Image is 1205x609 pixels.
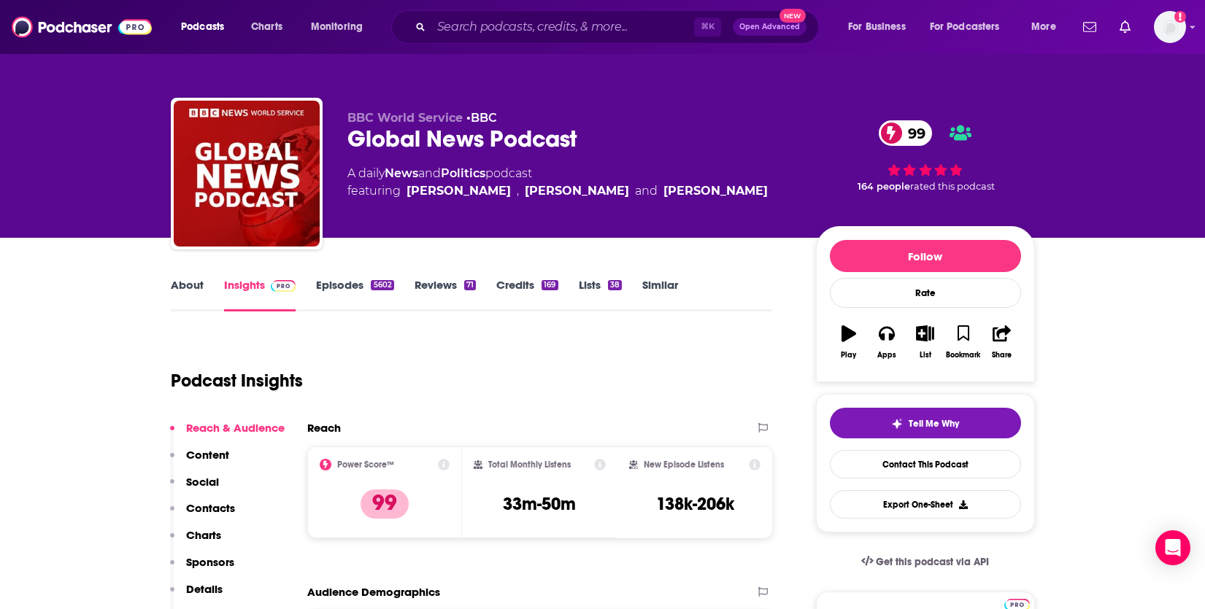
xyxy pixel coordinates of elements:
[405,10,833,44] div: Search podcasts, credits, & more...
[868,316,906,368] button: Apps
[171,370,303,392] h1: Podcast Insights
[186,421,285,435] p: Reach & Audience
[337,459,394,470] h2: Power Score™
[1154,11,1186,43] button: Show profile menu
[170,501,235,528] button: Contacts
[1031,17,1056,37] span: More
[830,408,1021,438] button: tell me why sparkleTell Me Why
[415,278,476,311] a: Reviews71
[910,181,995,192] span: rated this podcast
[186,501,235,515] p: Contacts
[503,493,576,515] h3: 33m-50m
[830,240,1021,272] button: Follow
[242,15,291,39] a: Charts
[170,421,285,448] button: Reach & Audience
[893,120,933,146] span: 99
[608,280,622,290] div: 38
[642,278,678,311] a: Similar
[1021,15,1074,39] button: open menu
[850,544,1001,580] a: Get this podcast via API
[307,585,440,599] h2: Audience Demographics
[906,316,944,368] button: List
[171,278,204,311] a: About
[186,448,229,462] p: Content
[12,13,152,41] img: Podchaser - Follow, Share and Rate Podcasts
[307,421,341,435] h2: Reach
[944,316,982,368] button: Bookmark
[471,111,497,125] a: BBC
[876,556,989,568] span: Get this podcast via API
[739,23,800,31] span: Open Advanced
[170,475,219,502] button: Social
[361,489,409,519] p: 99
[830,450,1021,478] a: Contact This Podcast
[186,475,219,489] p: Social
[464,280,476,290] div: 71
[271,280,296,292] img: Podchaser Pro
[371,280,393,290] div: 5602
[830,316,868,368] button: Play
[174,101,320,247] img: Global News Podcast
[920,15,1021,39] button: open menu
[316,278,393,311] a: Episodes5602
[930,17,1000,37] span: For Podcasters
[170,448,229,475] button: Content
[909,418,959,430] span: Tell Me Why
[830,490,1021,519] button: Export One-Sheet
[838,15,924,39] button: open menu
[525,182,629,200] a: [PERSON_NAME]
[891,418,903,430] img: tell me why sparkle
[1154,11,1186,43] img: User Profile
[579,278,622,311] a: Lists38
[488,459,571,470] h2: Total Monthly Listens
[816,111,1035,201] div: 99 164 peoplerated this podcast
[992,351,1012,360] div: Share
[779,9,806,23] span: New
[694,18,721,36] span: ⌘ K
[635,182,658,200] span: and
[347,165,768,200] div: A daily podcast
[1114,15,1136,39] a: Show notifications dropdown
[224,278,296,311] a: InsightsPodchaser Pro
[347,111,463,125] span: BBC World Service
[418,166,441,180] span: and
[877,351,896,360] div: Apps
[251,17,282,37] span: Charts
[407,182,511,200] a: Jackie Leonard
[347,182,768,200] span: featuring
[170,555,234,582] button: Sponsors
[466,111,497,125] span: •
[301,15,382,39] button: open menu
[385,166,418,180] a: News
[186,555,234,569] p: Sponsors
[170,528,221,555] button: Charts
[1077,15,1102,39] a: Show notifications dropdown
[946,351,980,360] div: Bookmark
[1155,530,1190,565] div: Open Intercom Messenger
[1174,11,1186,23] svg: Add a profile image
[311,17,363,37] span: Monitoring
[186,528,221,542] p: Charts
[644,459,724,470] h2: New Episode Listens
[186,582,223,596] p: Details
[171,15,243,39] button: open menu
[170,582,223,609] button: Details
[663,182,768,200] a: Alex Ritson
[656,493,734,515] h3: 138k-206k
[920,351,931,360] div: List
[1154,11,1186,43] span: Logged in as jwong
[841,351,856,360] div: Play
[517,182,519,200] span: ,
[848,17,906,37] span: For Business
[496,278,558,311] a: Credits169
[830,278,1021,308] div: Rate
[858,181,910,192] span: 164 people
[542,280,558,290] div: 169
[982,316,1020,368] button: Share
[733,18,806,36] button: Open AdvancedNew
[441,166,485,180] a: Politics
[181,17,224,37] span: Podcasts
[879,120,933,146] a: 99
